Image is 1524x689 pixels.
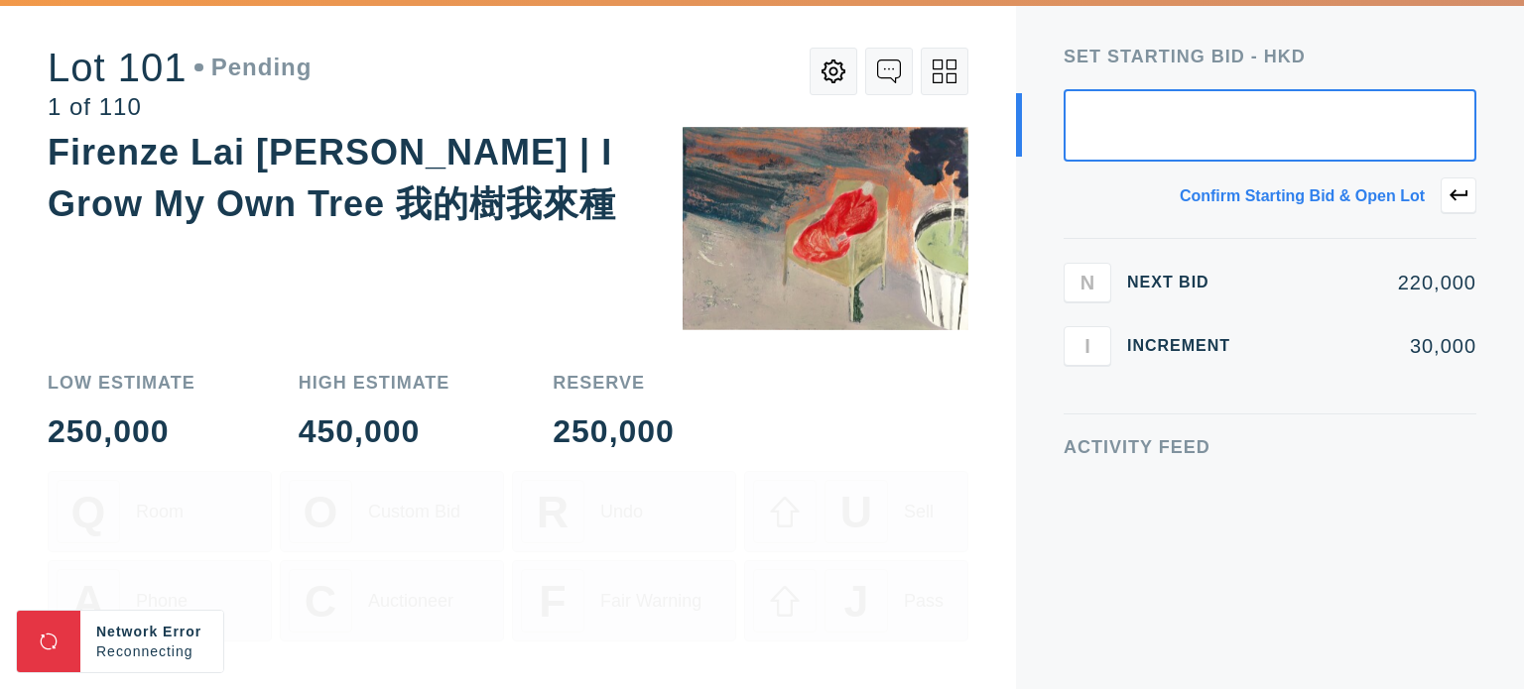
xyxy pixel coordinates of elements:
[1064,438,1476,456] div: Activity Feed
[1180,188,1425,204] div: Confirm starting bid & open lot
[1127,275,1246,290] div: Next Bid
[193,643,198,659] span: .
[1064,263,1111,302] button: N
[1127,338,1246,354] div: Increment
[48,95,312,119] div: 1 of 110
[1262,336,1476,356] div: 30,000
[299,415,450,447] div: 450,000
[202,643,207,659] span: .
[96,641,207,661] div: Reconnecting
[96,622,207,641] div: Network Error
[299,374,450,392] div: High Estimate
[1080,271,1094,293] span: N
[1064,48,1476,65] div: Set Starting bid - HKD
[48,415,195,447] div: 250,000
[553,374,675,392] div: Reserve
[194,56,312,79] div: Pending
[48,132,616,224] div: Firenze Lai [PERSON_NAME] | I Grow My Own Tree 我的樹我來種
[553,415,675,447] div: 250,000
[1262,273,1476,292] div: 220,000
[1064,326,1111,366] button: I
[48,48,312,87] div: Lot 101
[1084,334,1090,357] span: I
[197,643,202,659] span: .
[48,374,195,392] div: Low Estimate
